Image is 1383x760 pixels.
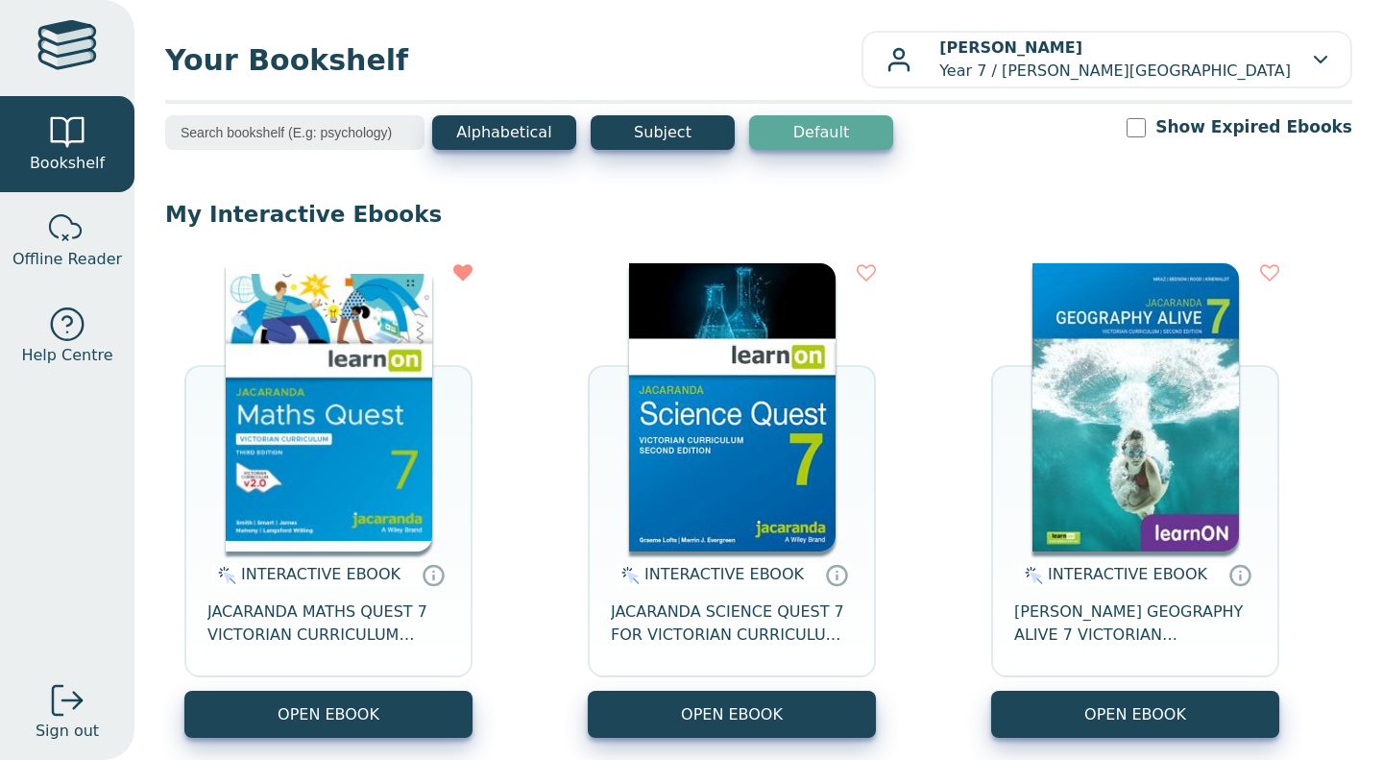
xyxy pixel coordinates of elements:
span: Offline Reader [12,248,122,271]
button: Default [749,115,893,150]
b: [PERSON_NAME] [939,38,1082,57]
span: JACARANDA MATHS QUEST 7 VICTORIAN CURRICULUM LEARNON EBOOK 3E [207,601,449,647]
span: INTERACTIVE EBOOK [1048,565,1207,583]
a: Interactive eBooks are accessed online via the publisher’s portal. They contain interactive resou... [422,563,445,586]
button: OPEN EBOOK [991,691,1279,738]
img: 329c5ec2-5188-ea11-a992-0272d098c78b.jpg [629,263,836,552]
span: Your Bookshelf [165,38,861,82]
span: INTERACTIVE EBOOK [644,565,804,583]
p: My Interactive Ebooks [165,200,1352,229]
input: Search bookshelf (E.g: psychology) [165,115,425,150]
span: JACARANDA SCIENCE QUEST 7 FOR VICTORIAN CURRICULUM LEARNON 2E EBOOK [611,601,853,647]
span: [PERSON_NAME] GEOGRAPHY ALIVE 7 VICTORIAN CURRICULUM LEARNON EBOOK 2E [1014,601,1256,647]
button: OPEN EBOOK [184,691,473,738]
span: Sign out [36,720,99,743]
button: [PERSON_NAME]Year 7 / [PERSON_NAME][GEOGRAPHIC_DATA] [861,31,1352,88]
button: Alphabetical [432,115,576,150]
span: Bookshelf [30,152,105,175]
span: INTERACTIVE EBOOK [241,565,400,583]
p: Year 7 / [PERSON_NAME][GEOGRAPHIC_DATA] [939,37,1291,83]
img: b87b3e28-4171-4aeb-a345-7fa4fe4e6e25.jpg [226,263,432,552]
button: Subject [591,115,735,150]
label: Show Expired Ebooks [1155,115,1352,139]
a: Interactive eBooks are accessed online via the publisher’s portal. They contain interactive resou... [825,563,848,586]
button: OPEN EBOOK [588,691,876,738]
span: Help Centre [21,344,112,367]
img: interactive.svg [616,564,640,587]
a: Interactive eBooks are accessed online via the publisher’s portal. They contain interactive resou... [1228,563,1251,586]
img: cc9fd0c4-7e91-e911-a97e-0272d098c78b.jpg [1032,263,1239,552]
img: interactive.svg [1019,564,1043,587]
img: interactive.svg [212,564,236,587]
